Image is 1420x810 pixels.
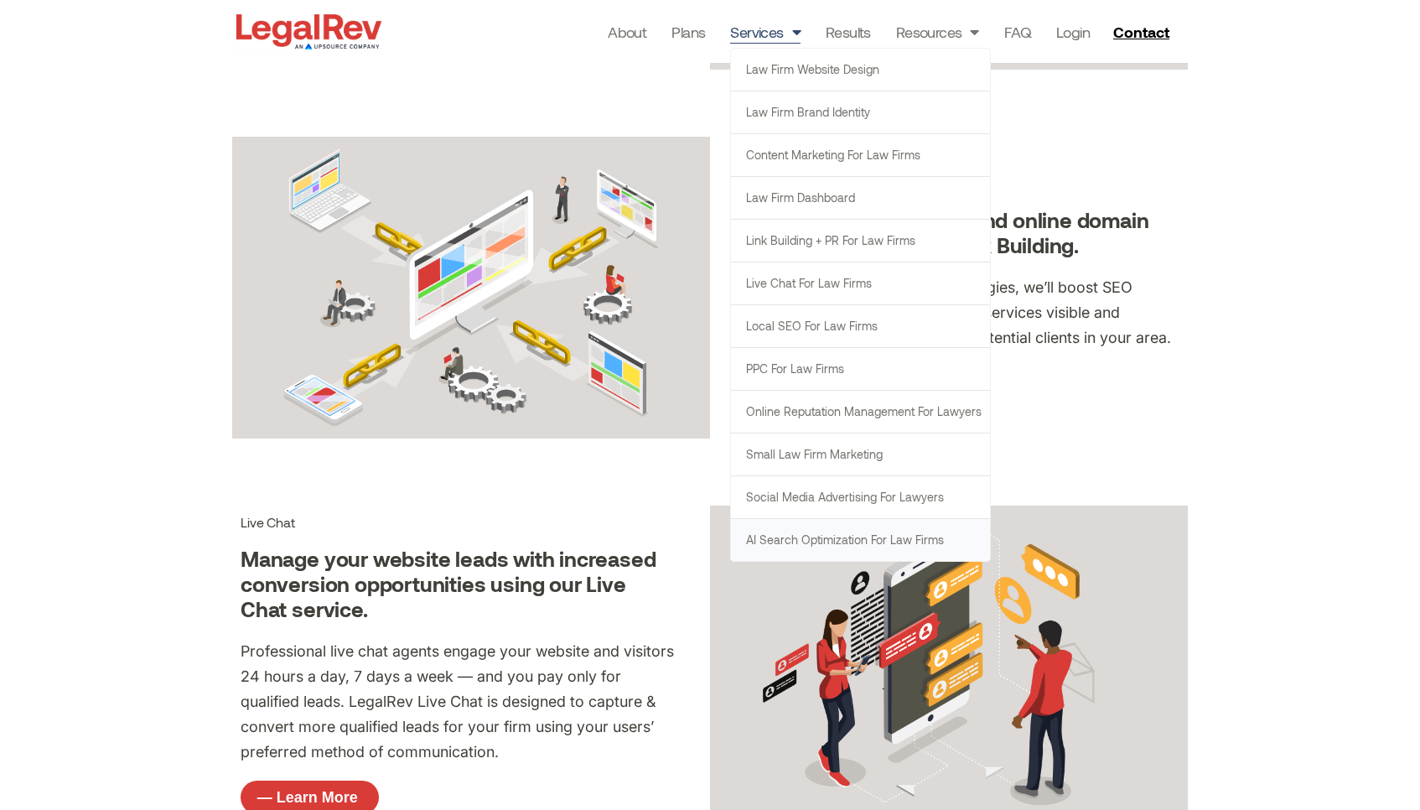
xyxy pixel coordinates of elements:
[731,49,990,91] a: Law Firm Website Design
[608,20,646,44] a: About
[731,305,990,347] a: Local SEO for Law Firms
[731,262,990,304] a: Live Chat for Law Firms
[731,519,990,561] a: AI Search Optimization for Law Firms
[731,91,990,133] a: Law Firm Brand Identity
[731,476,990,518] a: Social Media Advertising for Lawyers
[731,134,990,176] a: Content Marketing for Law Firms
[241,547,676,622] h4: Manage your website leads with increased conversion opportunities using our Live Chat service.
[1106,18,1180,45] a: Contact
[257,790,358,805] span: — Learn More
[1056,20,1090,44] a: Login
[896,20,979,44] a: Resources
[731,348,990,390] a: PPC for Law Firms
[1004,20,1031,44] a: FAQ
[241,514,676,530] h3: Live Chat
[731,434,990,475] a: Small Law Firm Marketing
[730,20,801,44] a: Services
[608,20,1090,44] nav: Menu
[730,48,991,562] ul: Services
[241,639,676,764] p: Professional live chat agents engage your website and visitors 24 hours a day, 7 days a week — an...
[826,20,871,44] a: Results
[1113,24,1169,39] span: Contact
[731,177,990,219] a: Law Firm Dashboard
[731,220,990,262] a: Link Building + PR for Law Firms
[731,391,990,433] a: Online Reputation Management for Lawyers
[671,20,705,44] a: Plans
